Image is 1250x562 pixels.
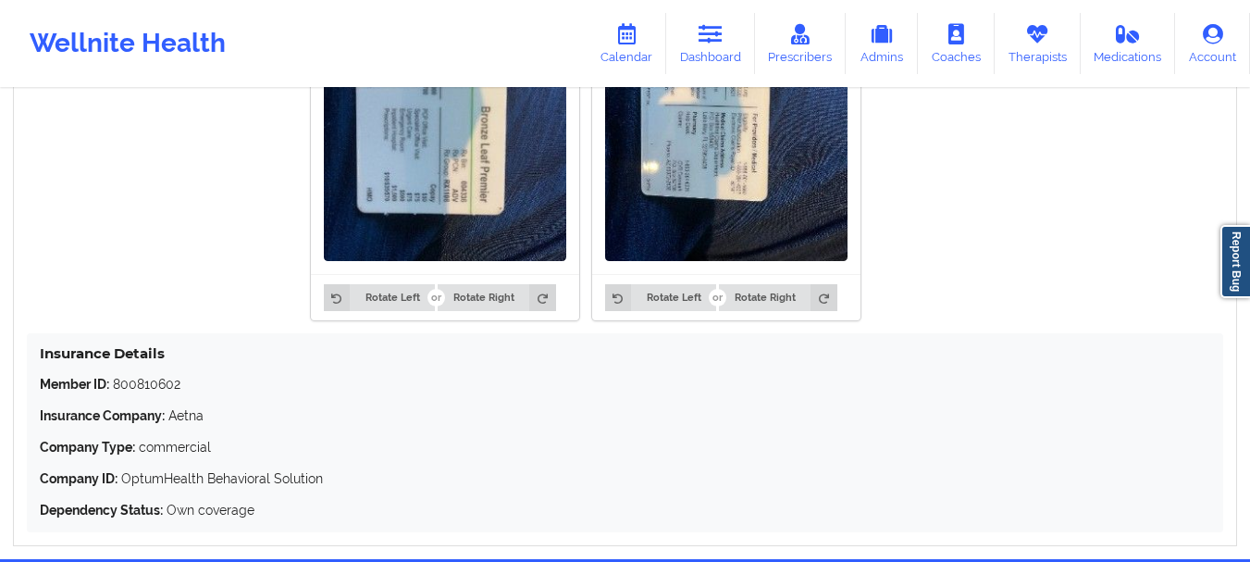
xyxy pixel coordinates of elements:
[666,13,755,74] a: Dashboard
[40,344,1210,362] h4: Insurance Details
[995,13,1081,74] a: Therapists
[40,406,1210,425] p: Aetna
[324,284,435,310] button: Rotate Left
[1220,225,1250,298] a: Report Bug
[587,13,666,74] a: Calendar
[40,471,118,486] strong: Company ID:
[755,13,847,74] a: Prescribers
[719,284,836,310] button: Rotate Right
[1081,13,1176,74] a: Medications
[918,13,995,74] a: Coaches
[40,503,163,518] strong: Dependency Status:
[40,501,1210,519] p: Own coverage
[846,13,918,74] a: Admins
[40,408,165,423] strong: Insurance Company:
[438,284,555,310] button: Rotate Right
[40,438,1210,456] p: commercial
[1175,13,1250,74] a: Account
[40,377,109,392] strong: Member ID:
[40,375,1210,393] p: 800810602
[40,440,135,455] strong: Company Type:
[605,284,716,310] button: Rotate Left
[40,469,1210,488] p: OptumHealth Behavioral Solution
